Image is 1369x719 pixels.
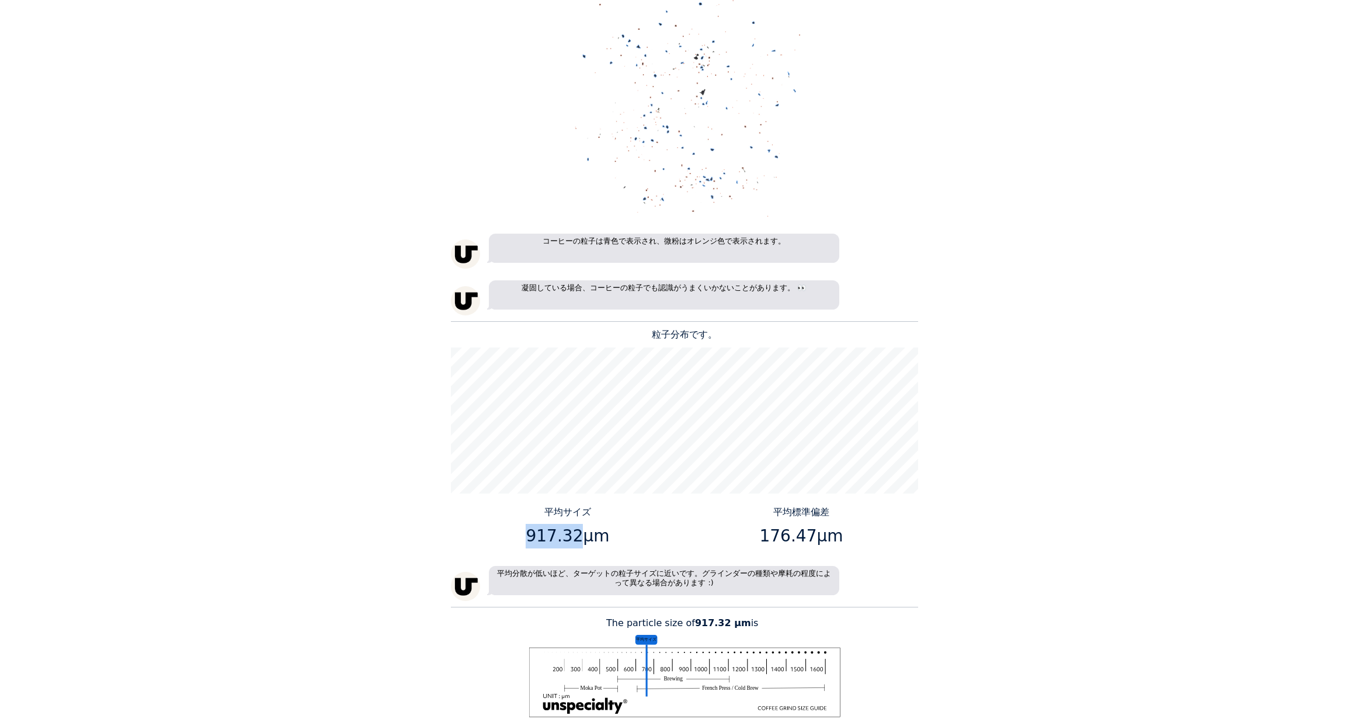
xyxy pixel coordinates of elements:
img: unspecialty-logo [451,572,480,601]
p: 176.47μm [689,524,914,548]
p: 平均標準偏差 [689,505,914,519]
p: 凝固している場合、コーヒーの粒子でも認識がうまくいかないことがあります。 👀 [489,280,839,310]
img: unspecialty-logo [451,239,480,269]
p: The particle size of is [451,616,918,630]
p: 917.32μm [456,524,680,548]
tspan: 平均サイズ [636,637,657,642]
b: 917.32 μm [695,617,751,628]
p: 平均分散が低いほど、ターゲットの粒子サイズに近いです。グラインダーの種類や摩耗の程度によって異なる場合があります :) [489,566,839,595]
p: 粒子分布です。 [451,328,918,342]
p: 平均サイズ [456,505,680,519]
img: unspecialty-logo [451,286,480,315]
p: コーヒーの粒子は青色で表示され、微粉はオレンジ色で表示されます。 [489,234,839,263]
